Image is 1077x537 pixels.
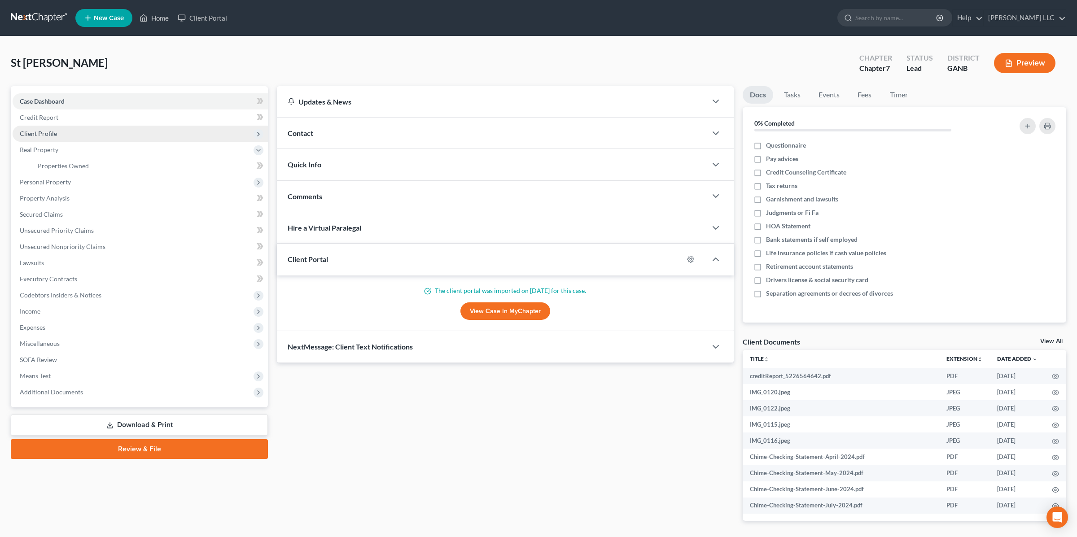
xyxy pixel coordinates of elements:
[939,498,990,514] td: PDF
[1046,506,1068,528] div: Open Intercom Messenger
[460,302,550,320] a: View Case in MyChapter
[743,416,939,432] td: IMG_0115.jpeg
[20,130,57,137] span: Client Profile
[743,337,800,346] div: Client Documents
[38,162,89,170] span: Properties Owned
[939,368,990,384] td: PDF
[766,208,819,217] span: Judgments or Fi Fa
[906,63,933,74] div: Lead
[20,259,44,266] span: Lawsuits
[1032,357,1038,362] i: expand_more
[288,129,313,137] span: Contact
[883,86,915,104] a: Timer
[743,481,939,498] td: Chime-Checking-Statement-June-2024.pdf
[990,416,1045,432] td: [DATE]
[766,181,797,190] span: Tax returns
[20,291,101,299] span: Codebtors Insiders & Notices
[20,194,70,202] span: Property Analysis
[743,449,939,465] td: Chime-Checking-Statement-April-2024.pdf
[20,340,60,347] span: Miscellaneous
[946,355,983,362] a: Extensionunfold_more
[750,355,769,362] a: Titleunfold_more
[859,63,892,74] div: Chapter
[997,355,1038,362] a: Date Added expand_more
[743,432,939,449] td: IMG_0116.jpeg
[11,415,268,436] a: Download & Print
[990,449,1045,465] td: [DATE]
[953,10,983,26] a: Help
[20,178,71,186] span: Personal Property
[764,357,769,362] i: unfold_more
[990,465,1045,481] td: [DATE]
[766,235,858,244] span: Bank statements if self employed
[288,223,361,232] span: Hire a Virtual Paralegal
[135,10,173,26] a: Home
[20,356,57,363] span: SOFA Review
[20,275,77,283] span: Executory Contracts
[766,262,853,271] span: Retirement account statements
[947,63,980,74] div: GANB
[20,114,58,121] span: Credit Report
[766,275,868,284] span: Drivers license & social security card
[13,271,268,287] a: Executory Contracts
[990,481,1045,498] td: [DATE]
[811,86,847,104] a: Events
[743,400,939,416] td: IMG_0122.jpeg
[766,222,810,231] span: HOA Statement
[990,432,1045,449] td: [DATE]
[939,481,990,498] td: PDF
[990,368,1045,384] td: [DATE]
[20,97,65,105] span: Case Dashboard
[859,53,892,63] div: Chapter
[13,93,268,109] a: Case Dashboard
[173,10,232,26] a: Client Portal
[20,307,40,315] span: Income
[855,9,937,26] input: Search by name...
[13,223,268,239] a: Unsecured Priority Claims
[939,449,990,465] td: PDF
[743,465,939,481] td: Chime-Checking-Statement-May-2024.pdf
[13,206,268,223] a: Secured Claims
[288,255,328,263] span: Client Portal
[766,154,798,163] span: Pay advices
[1040,338,1063,345] a: View All
[766,249,886,258] span: Life insurance policies if cash value policies
[20,210,63,218] span: Secured Claims
[766,195,838,204] span: Garnishment and lawsuits
[947,53,980,63] div: District
[288,192,322,201] span: Comments
[20,323,45,331] span: Expenses
[11,56,108,69] span: St [PERSON_NAME]
[743,86,773,104] a: Docs
[288,342,413,351] span: NextMessage: Client Text Notifications
[94,15,124,22] span: New Case
[754,119,795,127] strong: 0% Completed
[13,352,268,368] a: SOFA Review
[13,255,268,271] a: Lawsuits
[20,227,94,234] span: Unsecured Priority Claims
[939,384,990,400] td: JPEG
[13,190,268,206] a: Property Analysis
[766,141,806,150] span: Questionnaire
[994,53,1055,73] button: Preview
[31,158,268,174] a: Properties Owned
[939,465,990,481] td: PDF
[939,432,990,449] td: JPEG
[743,498,939,514] td: Chime-Checking-Statement-July-2024.pdf
[288,286,723,295] p: The client portal was imported on [DATE] for this case.
[288,97,696,106] div: Updates & News
[777,86,808,104] a: Tasks
[11,439,268,459] a: Review & File
[20,243,105,250] span: Unsecured Nonpriority Claims
[977,357,983,362] i: unfold_more
[939,416,990,432] td: JPEG
[939,400,990,416] td: JPEG
[20,388,83,396] span: Additional Documents
[990,400,1045,416] td: [DATE]
[743,384,939,400] td: IMG_0120.jpeg
[766,289,893,298] span: Separation agreements or decrees of divorces
[743,368,939,384] td: creditReport_5226564642.pdf
[990,384,1045,400] td: [DATE]
[20,372,51,380] span: Means Test
[906,53,933,63] div: Status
